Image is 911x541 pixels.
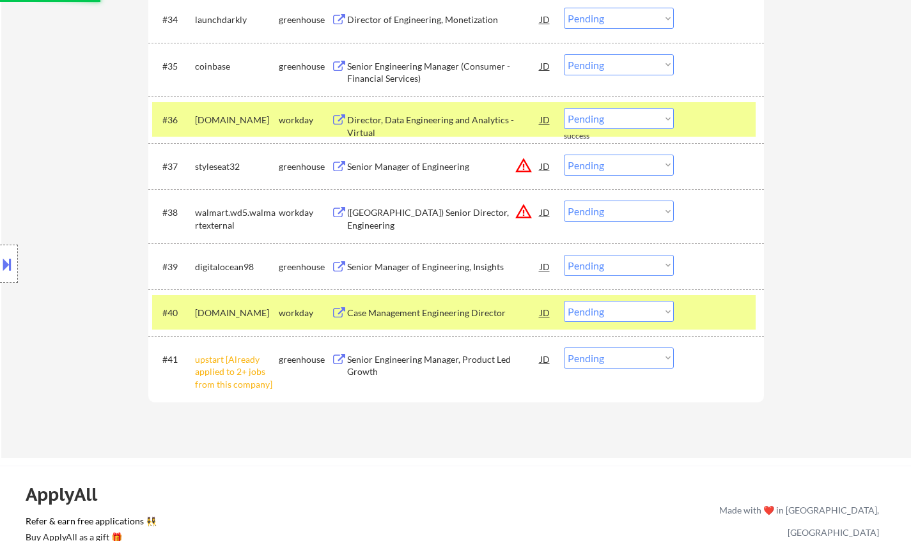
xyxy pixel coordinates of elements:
div: Senior Engineering Manager (Consumer - Financial Services) [347,60,540,85]
a: Refer & earn free applications 👯‍♀️ [26,517,452,530]
div: Senior Engineering Manager, Product Led Growth [347,353,540,378]
div: #34 [162,13,185,26]
div: workday [279,307,331,319]
div: ApplyAll [26,484,112,505]
div: Senior Manager of Engineering [347,160,540,173]
div: JD [539,201,552,224]
div: greenhouse [279,13,331,26]
div: workday [279,206,331,219]
div: greenhouse [279,261,331,273]
div: JD [539,155,552,178]
div: greenhouse [279,60,331,73]
div: #35 [162,60,185,73]
div: Case Management Engineering Director [347,307,540,319]
div: greenhouse [279,353,331,366]
div: JD [539,347,552,370]
div: styleseat32 [195,160,279,173]
div: workday [279,114,331,126]
div: greenhouse [279,160,331,173]
div: JD [539,108,552,131]
div: ([GEOGRAPHIC_DATA]) Senior Director, Engineering [347,206,540,231]
div: launchdarkly [195,13,279,26]
div: JD [539,8,552,31]
div: JD [539,301,552,324]
div: Director of Engineering, Monetization [347,13,540,26]
div: upstart [Already applied to 2+ jobs from this company] [195,353,279,391]
div: coinbase [195,60,279,73]
div: [DOMAIN_NAME] [195,114,279,126]
div: JD [539,255,552,278]
button: warning_amber [515,202,533,220]
div: [DOMAIN_NAME] [195,307,279,319]
div: success [564,131,615,142]
div: JD [539,54,552,77]
div: Senior Manager of Engineering, Insights [347,261,540,273]
button: warning_amber [515,156,533,174]
div: walmart.wd5.walmartexternal [195,206,279,231]
div: Director, Data Engineering and Analytics - Virtual [347,114,540,139]
div: digitalocean98 [195,261,279,273]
